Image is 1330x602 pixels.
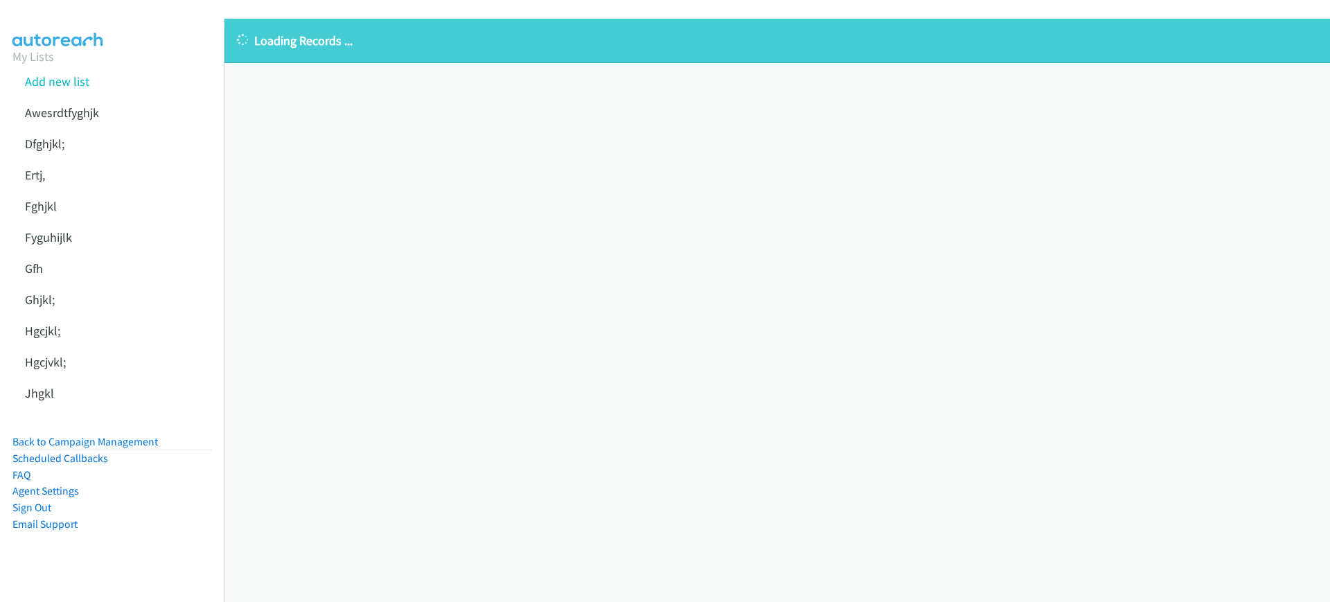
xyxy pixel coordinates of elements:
[12,468,30,481] a: FAQ
[25,198,57,214] a: Fghjkl
[25,229,72,245] a: Fyguhijlk
[25,73,89,89] a: Add new list
[25,260,43,276] a: Gfh
[25,323,60,339] a: Hgcjkl;
[25,105,99,121] a: Awesrdtfyghjk
[12,48,54,64] a: My Lists
[25,167,45,183] a: Ertj,
[12,435,158,448] a: Back to Campaign Management
[237,31,1318,50] p: Loading Records ...
[25,292,55,308] a: Ghjkl;
[12,484,79,497] a: Agent Settings
[12,517,78,531] a: Email Support
[25,354,66,370] a: Hgcjvkl;
[12,452,108,465] a: Scheduled Callbacks
[25,136,64,152] a: Dfghjkl;
[12,501,51,514] a: Sign Out
[25,385,54,401] a: Jhgkl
